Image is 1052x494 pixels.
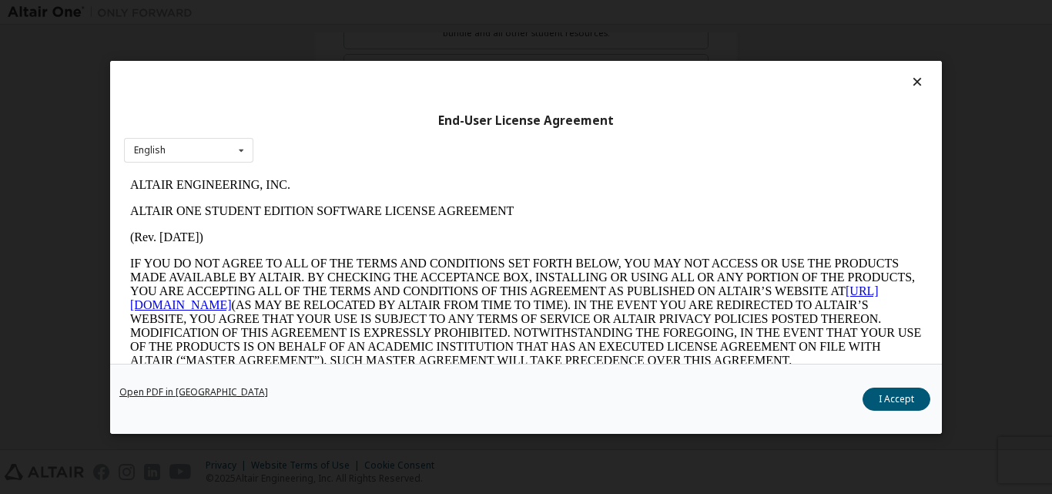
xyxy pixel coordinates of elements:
[119,387,268,396] a: Open PDF in [GEOGRAPHIC_DATA]
[6,32,798,46] p: ALTAIR ONE STUDENT EDITION SOFTWARE LICENSE AGREEMENT
[6,59,798,72] p: (Rev. [DATE])
[863,387,930,410] button: I Accept
[6,208,798,264] p: This Altair One Student Edition Software License Agreement (“Agreement”) is between Altair Engine...
[6,85,798,196] p: IF YOU DO NOT AGREE TO ALL OF THE TERMS AND CONDITIONS SET FORTH BELOW, YOU MAY NOT ACCESS OR USE...
[6,6,798,20] p: ALTAIR ENGINEERING, INC.
[124,113,928,128] div: End-User License Agreement
[6,113,755,139] a: [URL][DOMAIN_NAME]
[134,146,166,155] div: English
